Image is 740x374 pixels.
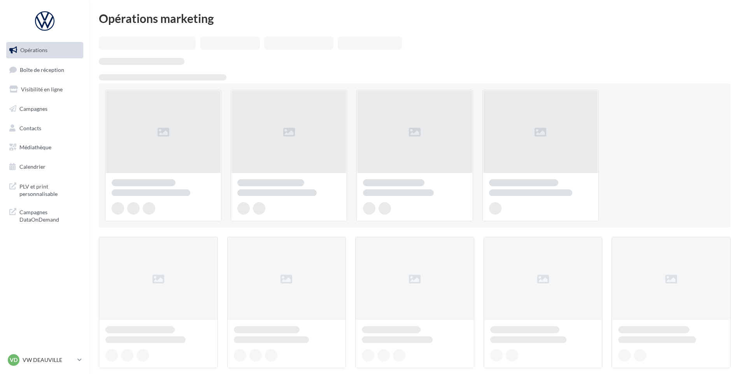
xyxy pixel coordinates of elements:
span: Campagnes [19,105,47,112]
span: Calendrier [19,163,46,170]
a: Opérations [5,42,85,58]
span: VD [10,356,18,364]
span: Opérations [20,47,47,53]
a: Calendrier [5,159,85,175]
a: Campagnes [5,101,85,117]
span: Médiathèque [19,144,51,150]
div: Opérations marketing [99,12,731,24]
a: Médiathèque [5,139,85,156]
a: VD VW DEAUVILLE [6,353,83,367]
a: Visibilité en ligne [5,81,85,98]
a: PLV et print personnalisable [5,178,85,201]
span: PLV et print personnalisable [19,181,80,198]
span: Visibilité en ligne [21,86,63,93]
a: Contacts [5,120,85,136]
span: Contacts [19,124,41,131]
p: VW DEAUVILLE [23,356,74,364]
span: Boîte de réception [20,66,64,73]
a: Campagnes DataOnDemand [5,204,85,227]
a: Boîte de réception [5,61,85,78]
span: Campagnes DataOnDemand [19,207,80,224]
